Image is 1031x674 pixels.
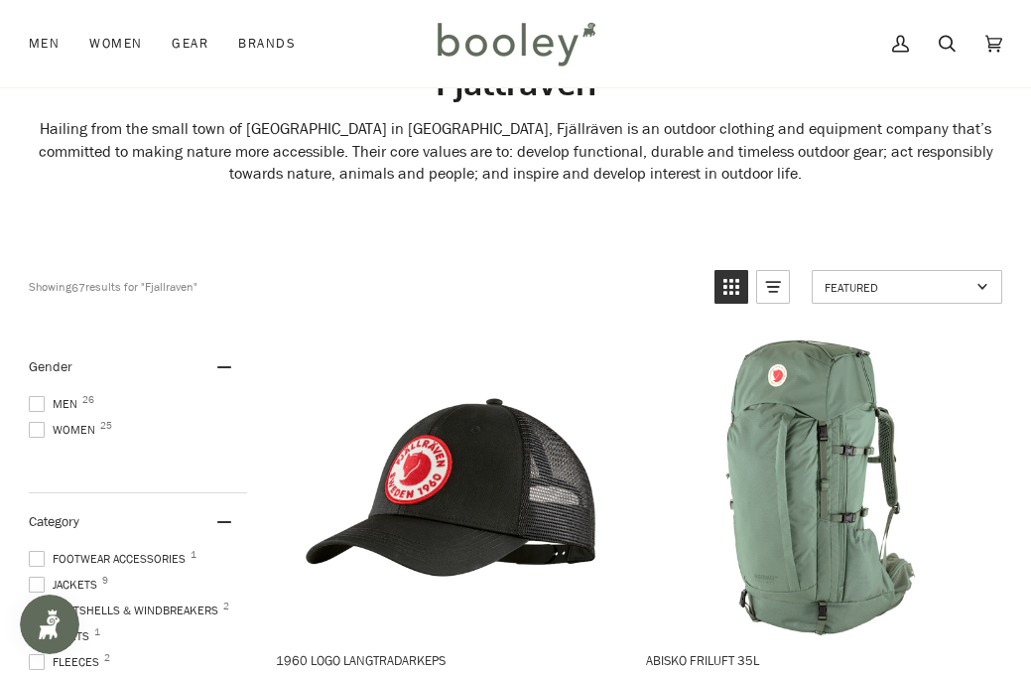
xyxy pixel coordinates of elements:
span: Men [29,395,83,413]
span: 1 [191,550,196,560]
span: 1960 Logo Langtradarkeps [276,651,625,669]
span: Footwear Accessories [29,550,192,568]
span: Gender [29,357,72,376]
a: View grid mode [714,270,748,304]
iframe: Button to open loyalty program pop-up [20,595,79,654]
span: Abisko Friluft 35L [646,651,995,669]
img: Fjallraven Abisko Friluft 35L Patina Green - Booley Galway [672,338,969,636]
span: Men [29,34,60,54]
span: Jackets [29,576,103,594]
span: 1 [94,627,100,637]
span: 9 [102,576,108,586]
span: Women [29,421,101,439]
span: 25 [100,421,112,431]
span: Category [29,512,79,531]
span: Featured [825,279,970,296]
a: Sort options [812,270,1002,304]
img: Fjallraven 1960 Logo Langtradarkeps Black - Booley Galway [302,338,599,636]
span: Gilets [29,627,95,645]
a: View list mode [756,270,790,304]
b: 67 [71,279,85,296]
span: 2 [223,602,229,611]
span: 26 [82,395,94,405]
span: Gear [172,34,208,54]
img: Booley [429,15,602,72]
span: Brands [238,34,296,54]
span: Women [89,34,142,54]
span: Fleeces [29,653,105,671]
div: Showing results for "Fjallraven" [29,270,197,304]
div: Hailing from the small town of [GEOGRAPHIC_DATA] in [GEOGRAPHIC_DATA], Fjällräven is an outdoor c... [29,118,1002,185]
span: Softshells & Windbreakers [29,602,224,619]
span: 2 [104,653,110,663]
